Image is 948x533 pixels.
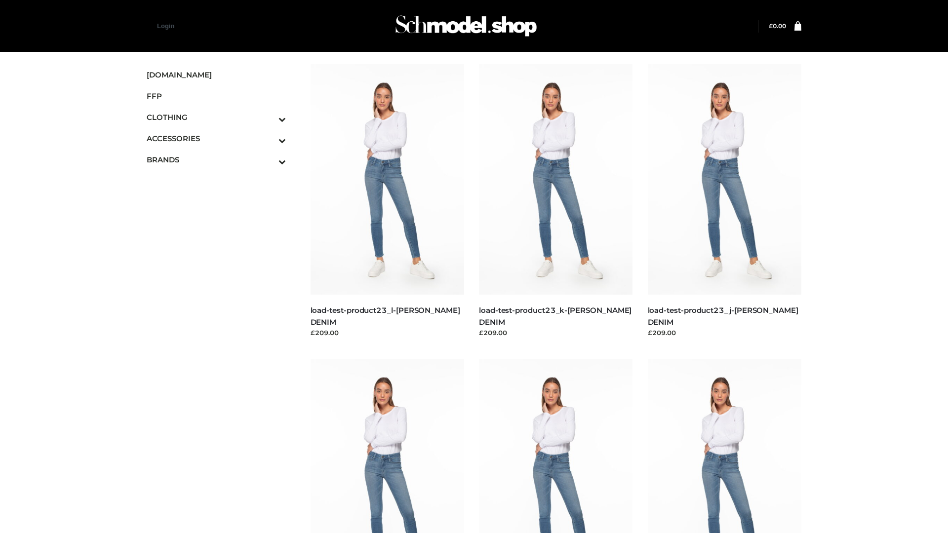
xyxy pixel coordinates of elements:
a: Login [157,22,174,30]
div: £209.00 [479,328,633,338]
a: £0.00 [769,22,786,30]
button: Toggle Submenu [251,128,286,149]
a: BRANDSToggle Submenu [147,149,286,170]
a: load-test-product23_k-[PERSON_NAME] DENIM [479,305,632,326]
a: load-test-product23_j-[PERSON_NAME] DENIM [648,305,798,326]
img: Schmodel Admin 964 [392,6,540,45]
a: [DOMAIN_NAME] [147,64,286,85]
a: FFP [147,85,286,107]
button: Toggle Submenu [251,149,286,170]
bdi: 0.00 [769,22,786,30]
span: BRANDS [147,154,286,165]
div: £209.00 [648,328,802,338]
span: FFP [147,90,286,102]
button: Toggle Submenu [251,107,286,128]
a: load-test-product23_l-[PERSON_NAME] DENIM [311,305,460,326]
div: £209.00 [311,328,465,338]
span: £ [769,22,773,30]
span: ACCESSORIES [147,133,286,144]
span: [DOMAIN_NAME] [147,69,286,80]
span: CLOTHING [147,112,286,123]
a: ACCESSORIESToggle Submenu [147,128,286,149]
a: CLOTHINGToggle Submenu [147,107,286,128]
